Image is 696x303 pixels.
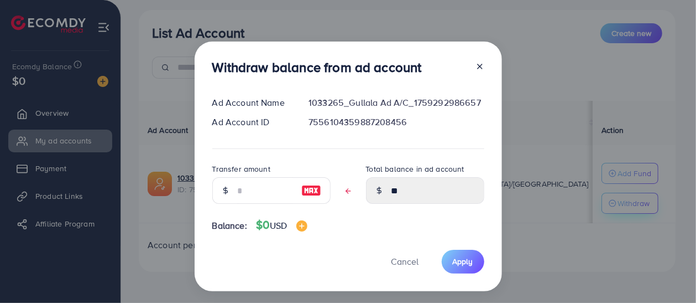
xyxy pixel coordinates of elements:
[203,116,300,129] div: Ad Account ID
[212,219,247,232] span: Balance:
[212,163,270,174] label: Transfer amount
[256,218,307,232] h4: $0
[270,219,287,232] span: USD
[301,184,321,197] img: image
[300,96,493,109] div: 1033265_Gullala Ad A/C_1759292986657
[378,250,433,274] button: Cancel
[296,220,307,232] img: image
[366,163,464,174] label: Total balance in ad account
[391,255,419,268] span: Cancel
[453,256,473,267] span: Apply
[649,253,688,295] iframe: Chat
[203,96,300,109] div: Ad Account Name
[442,250,484,274] button: Apply
[212,59,422,75] h3: Withdraw balance from ad account
[300,116,493,129] div: 7556104359887208456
